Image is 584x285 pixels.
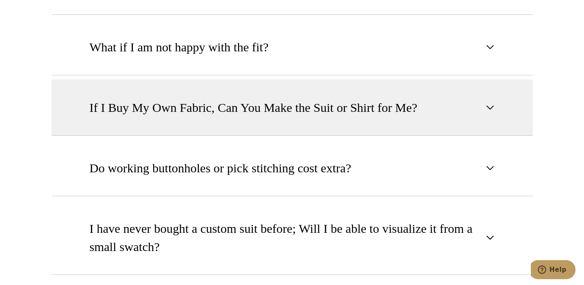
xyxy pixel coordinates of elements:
span: If I Buy My Own Fabric, Can You Make the Suit or Shirt for Me? [90,99,418,117]
iframe: Opens a widget where you can chat to one of our agents [531,260,576,281]
button: I have never bought a custom suit before; Will I be able to visualize it from a small swatch? [51,200,533,275]
span: Do working buttonholes or pick stitching cost extra? [90,159,352,177]
span: What if I am not happy with the fit? [90,38,269,56]
button: Do working buttonholes or pick stitching cost extra? [51,140,533,196]
span: I have never bought a custom suit before; Will I be able to visualize it from a small swatch? [90,220,481,256]
button: What if I am not happy with the fit? [51,19,533,75]
button: If I Buy My Own Fabric, Can You Make the Suit or Shirt for Me? [51,80,533,136]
